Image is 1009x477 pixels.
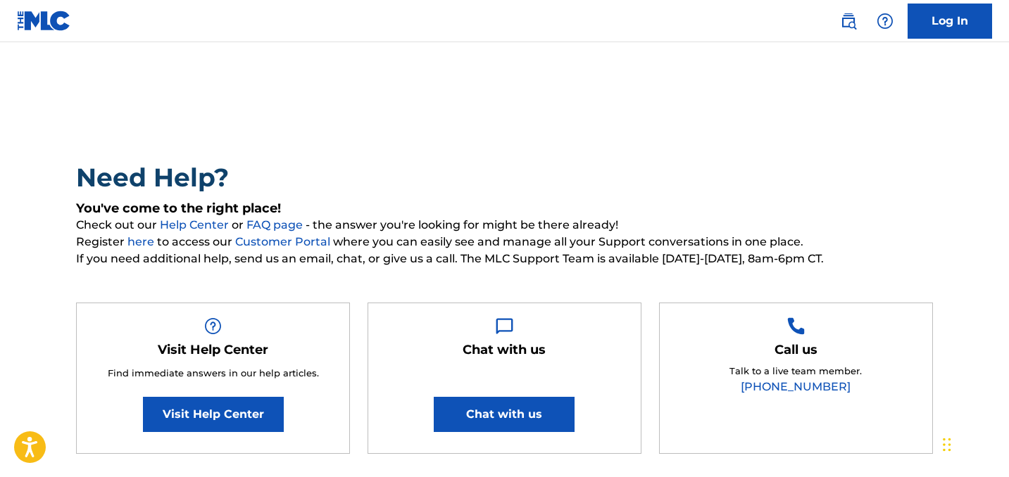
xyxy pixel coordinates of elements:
[160,218,232,231] a: Help Center
[143,397,284,432] a: Visit Help Center
[204,317,222,335] img: Help Box Image
[877,13,894,30] img: help
[246,218,306,231] a: FAQ page
[908,4,992,39] a: Log In
[235,235,333,248] a: Customer Portal
[741,380,851,393] a: [PHONE_NUMBER]
[871,7,899,35] div: Help
[108,367,319,379] span: Find immediate answers in our help articles.
[775,342,817,358] h5: Call us
[17,11,71,31] img: MLC Logo
[943,424,951,466] div: Drag
[127,235,157,248] a: here
[729,364,862,379] p: Talk to a live team member.
[840,13,857,30] img: search
[76,250,933,267] span: If you need additional help, send us an email, chat, or give us a call. The MLC Support Team is a...
[787,317,805,335] img: Help Box Image
[158,342,268,358] h5: Visit Help Center
[76,162,933,193] h2: Need Help?
[76,234,933,250] span: Register to access our where you can easily see and manage all your Support conversations in one ...
[939,409,1009,477] iframe: Chat Widget
[434,397,575,432] button: Chat with us
[463,342,546,358] h5: Chat with us
[834,7,863,35] a: Public Search
[496,317,513,335] img: Help Box Image
[76,201,933,217] h5: You've come to the right place!
[76,217,933,234] span: Check out our or - the answer you're looking for might be there already!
